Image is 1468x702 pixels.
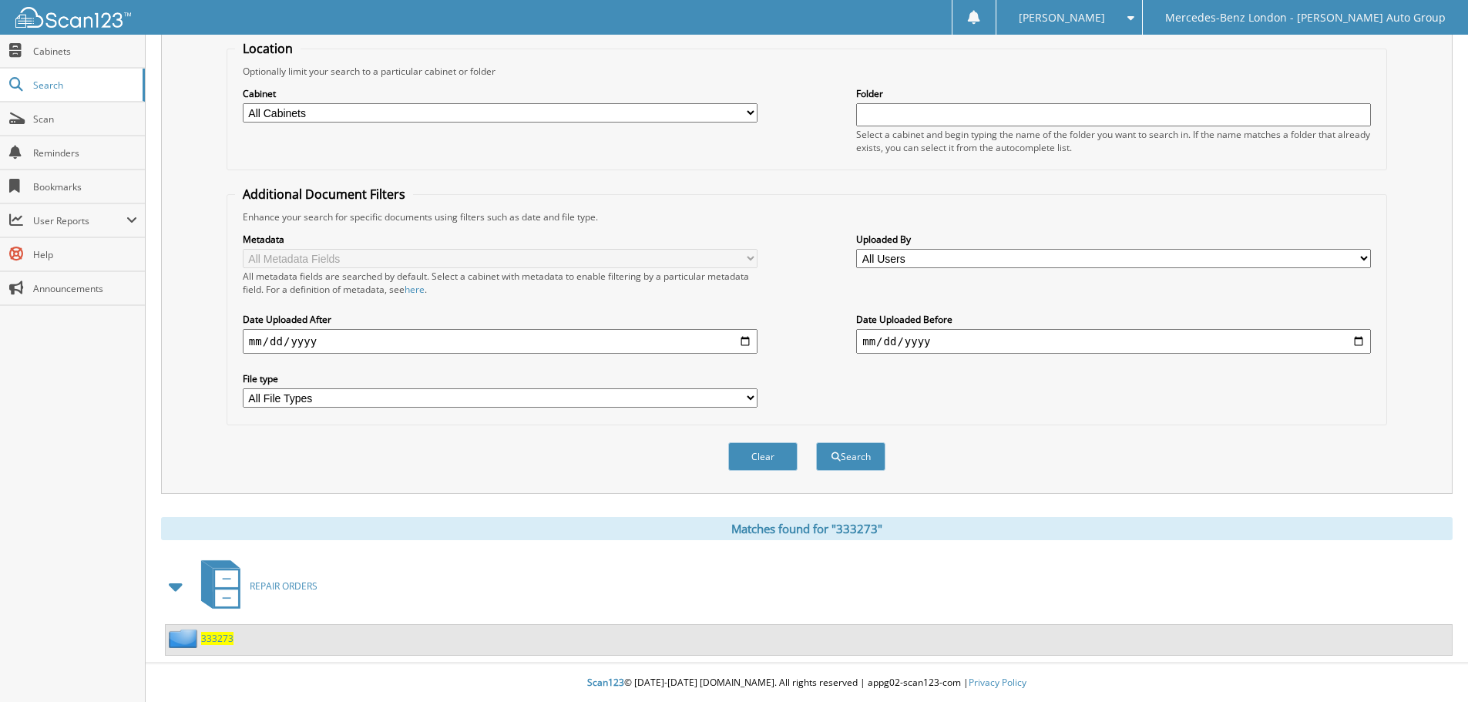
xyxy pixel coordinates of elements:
[235,186,413,203] legend: Additional Document Filters
[243,329,758,354] input: start
[587,676,624,689] span: Scan123
[201,632,233,645] a: 333273
[33,45,137,58] span: Cabinets
[856,87,1371,100] label: Folder
[856,329,1371,354] input: end
[1019,13,1105,22] span: [PERSON_NAME]
[243,87,758,100] label: Cabinet
[243,313,758,326] label: Date Uploaded After
[856,128,1371,154] div: Select a cabinet and begin typing the name of the folder you want to search in. If the name match...
[816,442,885,471] button: Search
[161,517,1453,540] div: Matches found for "333273"
[1165,13,1446,22] span: Mercedes-Benz London - [PERSON_NAME] Auto Group
[405,283,425,296] a: here
[33,180,137,193] span: Bookmarks
[243,270,758,296] div: All metadata fields are searched by default. Select a cabinet with metadata to enable filtering b...
[33,79,135,92] span: Search
[728,442,798,471] button: Clear
[235,210,1379,223] div: Enhance your search for specific documents using filters such as date and file type.
[33,248,137,261] span: Help
[146,664,1468,702] div: © [DATE]-[DATE] [DOMAIN_NAME]. All rights reserved | appg02-scan123-com |
[192,556,317,616] a: REPAIR ORDERS
[1391,628,1468,702] iframe: Chat Widget
[33,146,137,160] span: Reminders
[235,65,1379,78] div: Optionally limit your search to a particular cabinet or folder
[169,629,201,648] img: folder2.png
[250,579,317,593] span: REPAIR ORDERS
[33,214,126,227] span: User Reports
[15,7,131,28] img: scan123-logo-white.svg
[856,313,1371,326] label: Date Uploaded Before
[33,113,137,126] span: Scan
[33,282,137,295] span: Announcements
[235,40,301,57] legend: Location
[969,676,1026,689] a: Privacy Policy
[243,372,758,385] label: File type
[243,233,758,246] label: Metadata
[856,233,1371,246] label: Uploaded By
